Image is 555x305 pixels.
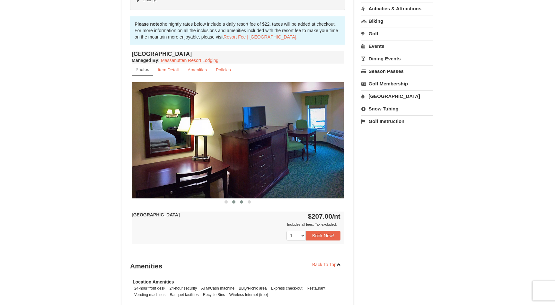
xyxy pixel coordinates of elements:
li: ATM/Cash machine [199,285,236,292]
a: Season Passes [361,65,433,77]
li: BBQ/Picnic area [237,285,268,292]
small: Item Detail [158,67,179,72]
a: [GEOGRAPHIC_DATA] [361,90,433,102]
a: Activities & Attractions [361,3,433,14]
div: the nightly rates below include a daily resort fee of $22, taxes will be added at checkout. For m... [130,16,345,45]
li: Express check-out [269,285,304,292]
small: Photos [136,67,149,72]
a: Back To Top [308,260,345,269]
strong: [GEOGRAPHIC_DATA] [132,212,180,217]
a: Resort Fee | [GEOGRAPHIC_DATA] [224,34,296,39]
a: Massanutten Resort Lodging [161,58,218,63]
strong: Please note: [135,22,161,27]
strong: : [132,58,160,63]
small: Policies [216,67,231,72]
a: Photos [132,64,153,76]
span: /nt [332,213,340,220]
a: Golf [361,28,433,39]
a: Item Detail [154,64,183,76]
h4: [GEOGRAPHIC_DATA] [132,51,344,57]
small: Amenities [188,67,207,72]
a: Biking [361,15,433,27]
a: Dining Events [361,53,433,65]
a: Events [361,40,433,52]
strong: $207.00 [308,213,340,220]
li: Wireless Internet (free) [228,292,270,298]
a: Amenities [183,64,211,76]
span: Managed By [132,58,158,63]
a: Snow Tubing [361,103,433,115]
li: Restaurant [305,285,327,292]
li: 24-hour security [168,285,198,292]
a: Golf Membership [361,78,433,90]
strong: Location Amenities [133,279,174,284]
a: Golf Instruction [361,115,433,127]
li: Recycle Bins [201,292,227,298]
li: Vending machines [133,292,167,298]
div: Includes all fees. Tax excluded. [132,221,340,228]
h3: Amenities [130,260,345,273]
button: Book Now! [306,231,340,240]
li: Banquet facilities [168,292,200,298]
a: Policies [212,64,235,76]
img: 18876286-39-50e6e3c6.jpg [132,82,344,198]
li: 24-hour front desk [133,285,167,292]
